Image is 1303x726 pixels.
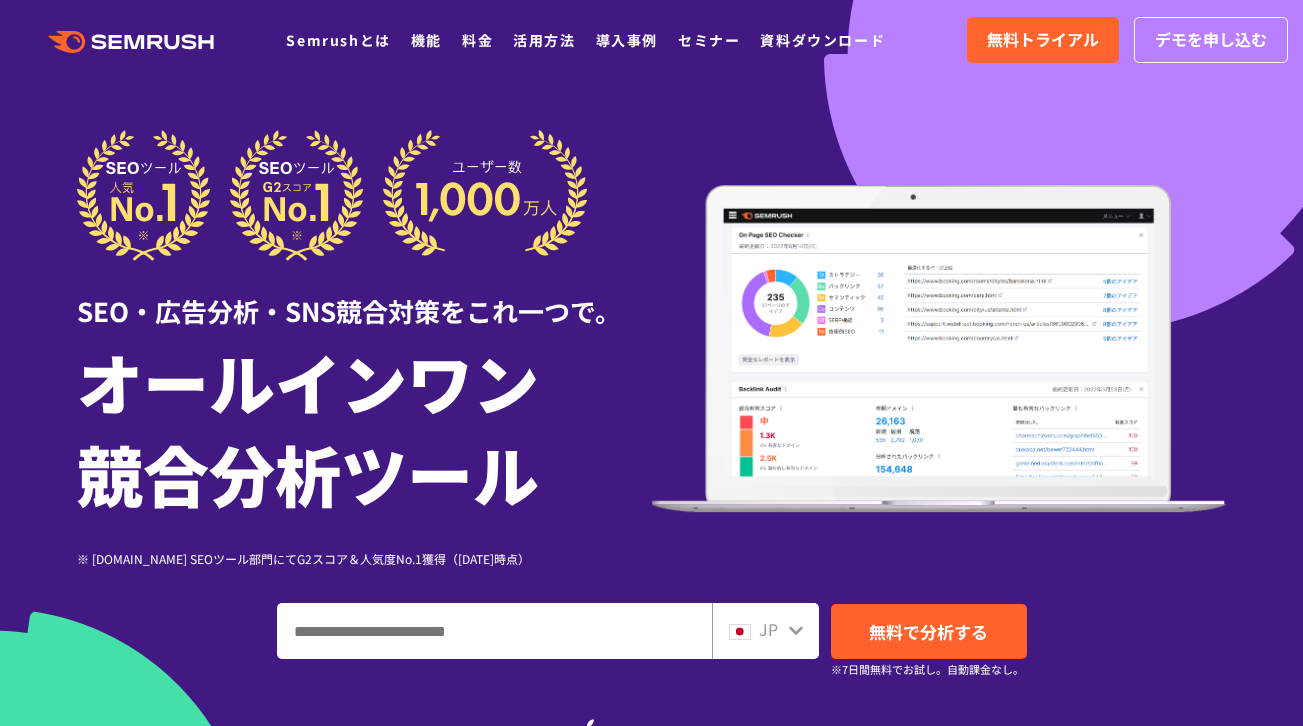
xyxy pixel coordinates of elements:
a: デモを申し込む [1134,17,1288,63]
input: ドメイン、キーワードまたはURLを入力してください [278,604,711,658]
a: 無料で分析する [831,604,1027,659]
h1: オールインワン 競合分析ツール [77,335,652,519]
div: ※ [DOMAIN_NAME] SEOツール部門にてG2スコア＆人気度No.1獲得（[DATE]時点） [77,549,652,568]
a: 無料トライアル [967,17,1119,63]
span: 無料で分析する [869,619,988,644]
span: 無料トライアル [987,27,1099,53]
a: 機能 [411,30,442,50]
small: ※7日間無料でお試し。自動課金なし。 [831,660,1024,679]
a: セミナー [678,30,740,50]
a: 資料ダウンロード [760,30,885,50]
span: デモを申し込む [1155,27,1267,53]
a: 活用方法 [513,30,575,50]
a: Semrushとは [286,30,390,50]
div: SEO・広告分析・SNS競合対策をこれ一つで。 [77,261,652,330]
a: 導入事例 [596,30,658,50]
a: 料金 [462,30,493,50]
span: JP [759,617,778,641]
